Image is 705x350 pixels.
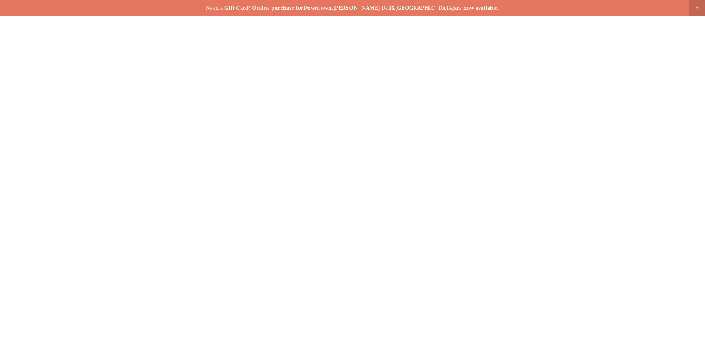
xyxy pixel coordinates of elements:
[303,4,332,11] a: Downtown
[392,4,395,11] strong: &
[395,4,454,11] a: [GEOGRAPHIC_DATA]
[332,4,333,11] strong: ,
[206,4,303,11] strong: Need a Gift Card? Online purchase for
[454,4,499,11] strong: are now available.
[333,4,392,11] a: [PERSON_NAME] Dell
